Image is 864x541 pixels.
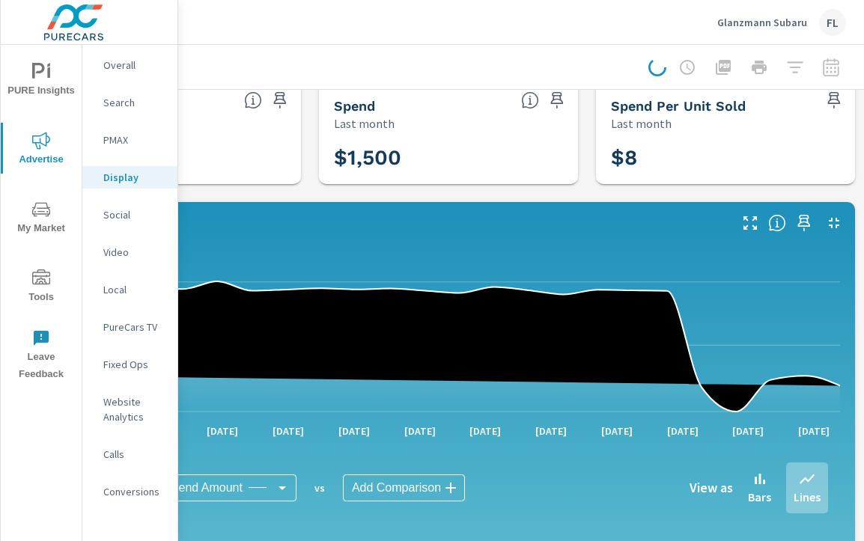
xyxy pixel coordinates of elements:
div: Search [82,91,177,114]
h5: Spend Per Unit Sold [611,98,746,114]
p: Local [103,282,165,297]
h6: View as [690,480,733,495]
div: PMAX [82,129,177,151]
div: Calls [82,443,177,465]
div: Add Comparison [343,474,465,501]
p: [DATE] [525,424,577,438]
span: Save this to your personalized report [792,211,816,235]
p: [DATE] [262,424,314,438]
div: Overall [82,54,177,76]
p: Fixed Ops [103,357,165,372]
h3: $8 [611,145,840,171]
p: Search [103,95,165,110]
p: [DATE] [591,424,643,438]
span: Save this to your personalized report [545,88,569,112]
p: [DATE] [788,424,840,438]
button: Make Fullscreen [738,211,762,235]
span: The number of times an ad was clicked by a consumer. [244,91,262,109]
p: Conversions [103,484,165,499]
p: Last month [611,114,672,132]
p: Display [103,170,165,185]
div: FL [819,9,846,36]
p: PMAX [103,132,165,147]
div: nav menu [1,45,82,389]
div: Video [82,241,177,263]
div: Conversions [82,480,177,503]
p: Social [103,207,165,222]
p: Lines [794,488,821,506]
h5: Spend [334,98,375,114]
div: Social [82,204,177,226]
div: Website Analytics [82,391,177,428]
span: Understand Display data over time and see how metrics compare to each other. [768,214,786,232]
h3: $1,500 [334,145,563,171]
p: Video [103,245,165,260]
p: Last month [334,114,395,132]
p: Website Analytics [103,394,165,424]
span: Advertise [5,132,77,168]
p: vs [296,481,343,495]
div: Local [82,278,177,301]
p: [DATE] [657,424,709,438]
span: Spend Amount [164,480,243,495]
span: Save this to your personalized report [268,88,292,112]
p: Bars [748,488,771,506]
p: Calls [103,447,165,462]
div: PureCars TV [82,316,177,338]
span: The amount of money spent on advertising during the period. [521,91,539,109]
p: PureCars TV [103,320,165,334]
span: Tools [5,269,77,306]
div: Spend Amount [155,474,296,501]
p: Glanzmann Subaru [717,16,807,29]
div: Display [82,166,177,189]
p: Overall [103,58,165,73]
span: Save this to your personalized report [822,88,846,112]
p: [DATE] [394,424,446,438]
span: Add Comparison [352,480,441,495]
p: [DATE] [328,424,380,438]
span: My Market [5,201,77,237]
p: [DATE] [196,424,249,438]
span: PURE Insights [5,63,77,100]
span: Leave Feedback [5,329,77,383]
p: [DATE] [459,424,511,438]
div: Fixed Ops [82,353,177,376]
button: Minimize Widget [822,211,846,235]
p: [DATE] [722,424,774,438]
